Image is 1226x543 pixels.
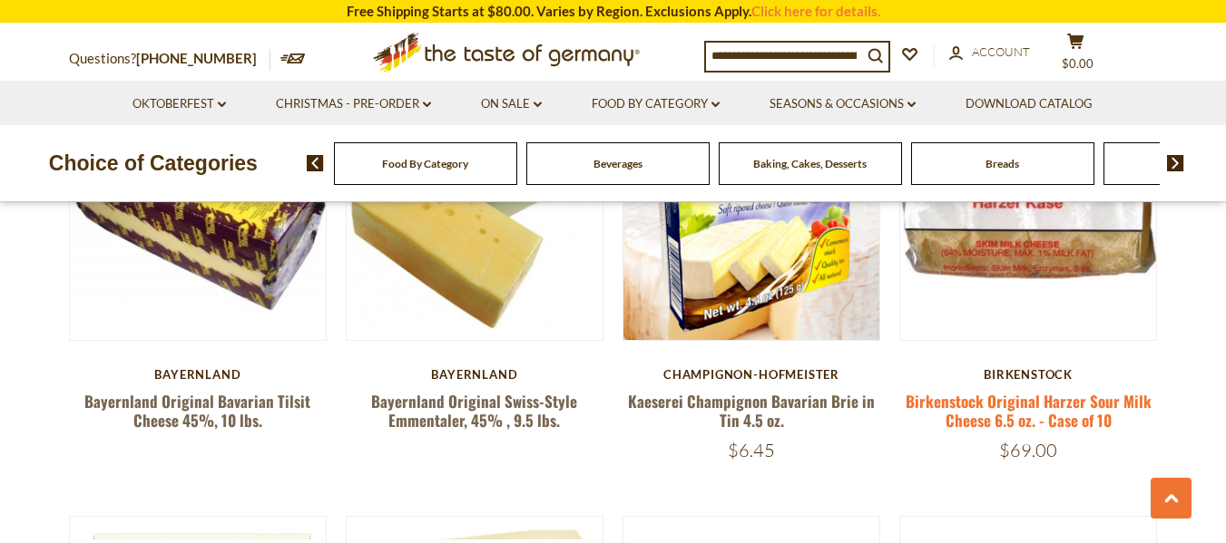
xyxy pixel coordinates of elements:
a: Download Catalog [966,94,1093,114]
a: Beverages [593,157,642,170]
a: On Sale [481,94,542,114]
div: Champignon-Hofmeister [623,367,881,382]
p: Questions? [69,47,270,71]
a: Account [949,43,1030,63]
button: $0.00 [1049,33,1103,78]
img: next arrow [1167,155,1184,171]
a: Birkenstock Original Harzer Sour Milk Cheese 6.5 oz. - Case of 10 [906,390,1152,431]
a: Bayernland Original Swiss-Style Emmentaler, 45% , 9.5 lbs. [371,390,577,431]
span: $6.45 [728,439,775,461]
a: Oktoberfest [132,94,226,114]
img: previous arrow [307,155,324,171]
a: Food By Category [382,157,468,170]
div: Birkenstock [899,367,1158,382]
span: $0.00 [1062,56,1094,71]
img: Bayernland Original Bavarian Tilsit Cheese 45%, 10 lbs. [70,84,327,341]
a: [PHONE_NUMBER] [136,50,257,66]
a: Kaeserei Champignon Bavarian Brie in Tin 4.5 oz. [628,390,875,431]
a: Breads [986,157,1019,170]
a: Bayernland Original Bavarian Tilsit Cheese 45%, 10 lbs. [84,390,310,431]
span: Account [972,44,1030,59]
a: Click here for details. [751,3,880,19]
a: Christmas - PRE-ORDER [276,94,431,114]
div: Bayernland [69,367,328,382]
img: Kaeserei Champignon Bavarian Brie in Tin 4.5 oz. [623,84,880,341]
a: Food By Category [592,94,720,114]
img: Bayernland Original Swiss-Style Emmentaler, 45% , 9.5 lbs. [347,84,603,341]
div: Bayernland [346,367,604,382]
a: Seasons & Occasions [770,94,916,114]
span: $69.00 [999,439,1057,461]
a: Baking, Cakes, Desserts [753,157,867,170]
img: Birkenstock Original Harzer Sour Milk Cheese 6.5 oz. - Case of 10 [900,84,1157,341]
